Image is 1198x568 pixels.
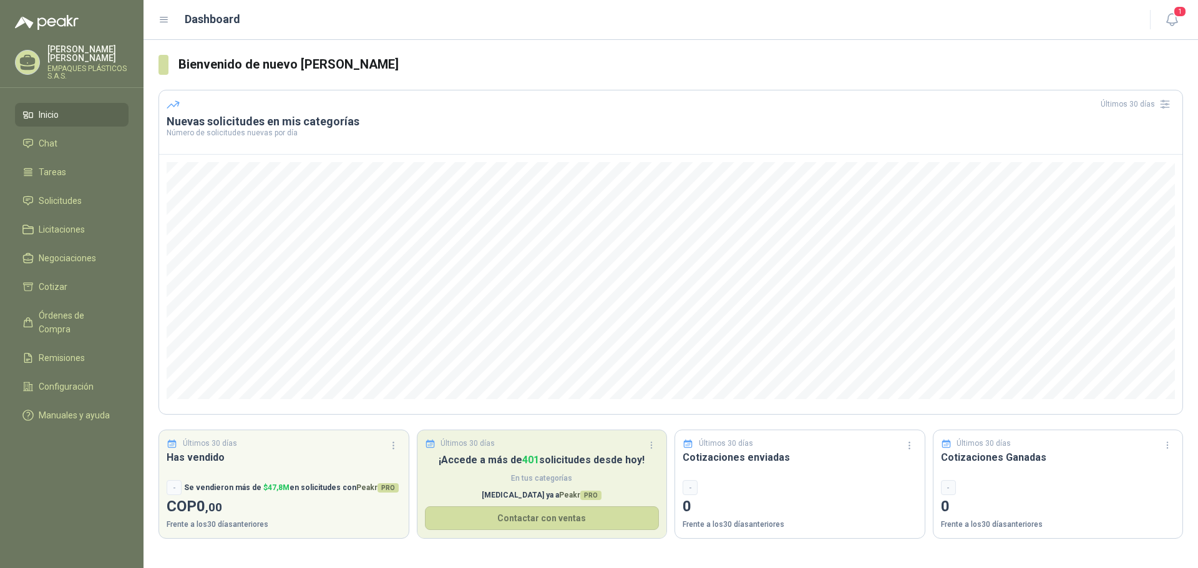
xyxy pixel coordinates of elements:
[167,450,401,465] h3: Has vendido
[178,55,1183,74] h3: Bienvenido de nuevo [PERSON_NAME]
[39,251,96,265] span: Negociaciones
[39,280,67,294] span: Cotizar
[47,65,129,80] p: EMPAQUES PLÁSTICOS S.A.S.
[263,483,290,492] span: $ 47,8M
[522,454,539,466] span: 401
[39,408,110,422] span: Manuales y ayuda
[39,108,59,122] span: Inicio
[441,438,495,450] p: Últimos 30 días
[683,519,917,531] p: Frente a los 30 días anteriores
[39,137,57,150] span: Chat
[356,483,399,492] span: Peakr
[15,304,129,341] a: Órdenes de Compra
[15,160,129,184] a: Tareas
[425,452,660,468] p: ¡Accede a más de solicitudes desde hoy!
[47,45,129,62] p: [PERSON_NAME] [PERSON_NAME]
[205,500,222,514] span: ,00
[167,495,401,519] p: COP
[941,480,956,495] div: -
[15,15,79,30] img: Logo peakr
[580,491,601,500] span: PRO
[197,498,222,515] span: 0
[15,189,129,213] a: Solicitudes
[15,218,129,241] a: Licitaciones
[15,246,129,270] a: Negociaciones
[39,165,66,179] span: Tareas
[941,495,1176,519] p: 0
[425,473,660,484] span: En tus categorías
[184,482,399,494] p: Se vendieron más de en solicitudes con
[425,506,660,530] button: Contactar con ventas
[15,275,129,299] a: Cotizar
[39,194,82,208] span: Solicitudes
[683,450,917,465] h3: Cotizaciones enviadas
[39,351,85,365] span: Remisiones
[425,450,660,465] h3: Solicitudes Recibidas
[167,480,182,495] div: -
[1161,9,1183,31] button: 1
[15,403,129,427] a: Manuales y ayuda
[167,519,401,531] p: Frente a los 30 días anteriores
[941,450,1176,465] h3: Cotizaciones Ganadas
[167,114,1175,129] h3: Nuevas solicitudes en mis categorías
[39,309,117,336] span: Órdenes de Compra
[15,375,129,398] a: Configuración
[15,346,129,370] a: Remisiones
[941,519,1176,531] p: Frente a los 30 días anteriores
[699,438,753,450] p: Últimos 30 días
[15,132,129,155] a: Chat
[167,129,1175,137] p: Número de solicitudes nuevas por día
[957,438,1011,450] p: Últimos 30 días
[39,223,85,236] span: Licitaciones
[183,438,237,450] p: Últimos 30 días
[39,380,94,393] span: Configuración
[185,11,240,28] h1: Dashboard
[683,480,698,495] div: -
[559,491,601,499] span: Peakr
[15,103,129,127] a: Inicio
[377,483,399,493] span: PRO
[1101,94,1175,114] div: Últimos 30 días
[683,495,917,519] p: 0
[425,489,660,501] p: [MEDICAL_DATA] ya a
[1173,6,1187,17] span: 1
